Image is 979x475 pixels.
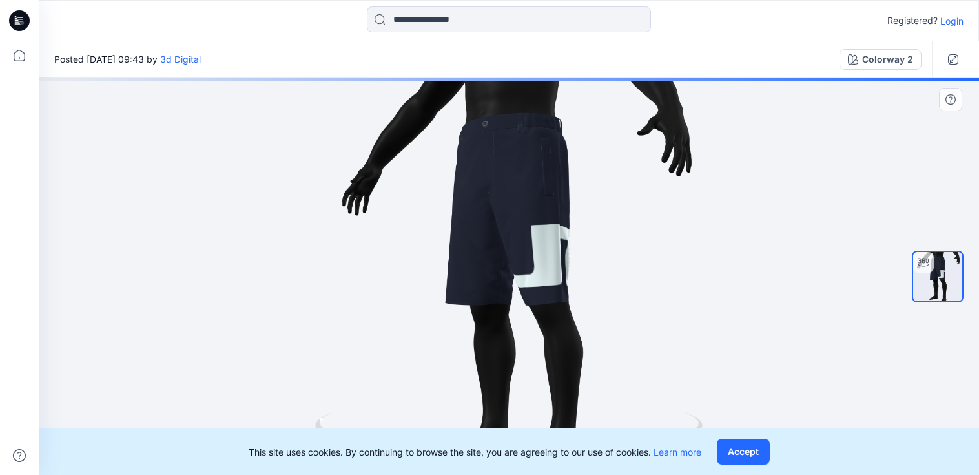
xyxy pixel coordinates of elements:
div: Colorway 2 [862,52,913,67]
span: Posted [DATE] 09:43 by [54,52,201,66]
a: Learn more [654,447,701,458]
button: Accept [717,439,770,465]
p: Registered? [887,13,938,28]
a: 3d Digital [160,54,201,65]
p: This site uses cookies. By continuing to browse the site, you are agreeing to our use of cookies. [249,445,701,459]
p: Login [940,14,964,28]
img: turntable-20-08-2025-00:43:45 [913,252,962,301]
button: Colorway 2 [840,49,922,70]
